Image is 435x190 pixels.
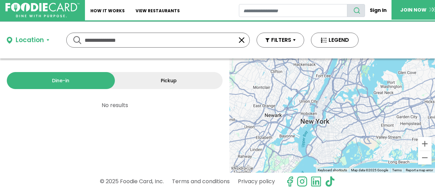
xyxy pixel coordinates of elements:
[2,103,228,108] p: No results
[7,35,49,45] button: Location
[172,175,230,187] a: Terms and conditions
[115,72,223,89] a: Pickup
[284,176,295,187] svg: check us out on facebook
[238,175,275,187] a: Privacy policy
[365,4,391,17] a: Sign In
[231,164,254,173] a: Open this area in Google Maps (opens a new window)
[418,151,432,165] button: Zoom out
[100,175,164,187] p: © 2025 Foodie Card, Inc.
[5,3,80,18] img: FoodieCard; Eat, Drink, Save, Donate
[7,72,115,89] a: Dine-in
[311,33,359,48] button: LEGEND
[351,168,388,172] span: Map data ©2025 Google
[318,168,347,173] button: Keyboard shortcuts
[16,35,44,45] div: Location
[347,4,365,17] button: search
[418,137,432,151] button: Zoom in
[231,164,254,173] img: Google
[239,4,347,17] input: restaurant search
[257,33,304,48] button: FILTERS
[406,168,433,172] a: Report a map error
[392,168,402,172] a: Terms
[325,176,335,187] img: tiktok.svg
[311,176,321,187] img: linkedin.svg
